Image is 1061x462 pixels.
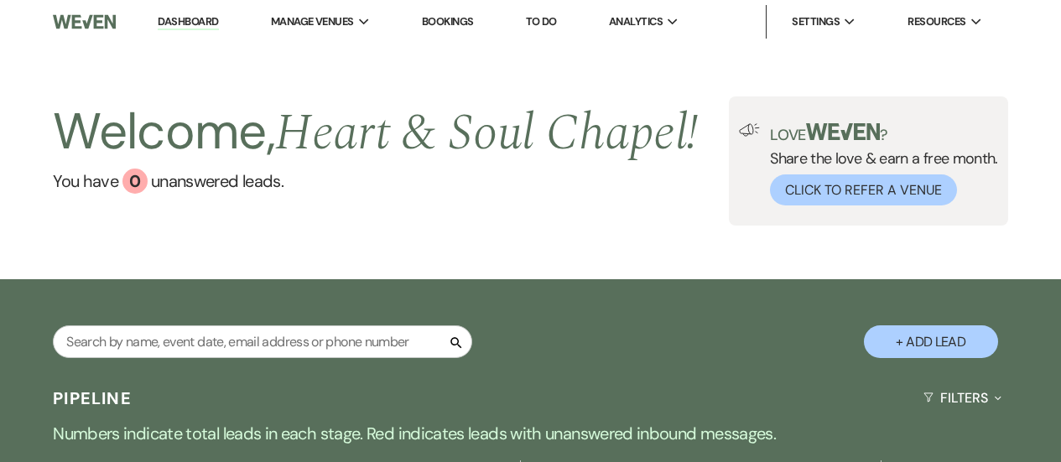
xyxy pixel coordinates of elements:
[53,4,115,39] img: Weven Logo
[53,169,698,194] a: You have 0 unanswered leads.
[53,96,698,169] h2: Welcome,
[122,169,148,194] div: 0
[792,13,840,30] span: Settings
[864,325,998,358] button: + Add Lead
[739,123,760,137] img: loud-speaker-illustration.svg
[275,95,698,172] span: Heart & Soul Chapel !
[806,123,881,140] img: weven-logo-green.svg
[770,123,998,143] p: Love ?
[917,376,1008,420] button: Filters
[53,387,132,410] h3: Pipeline
[158,14,218,30] a: Dashboard
[609,13,663,30] span: Analytics
[908,13,965,30] span: Resources
[53,325,472,358] input: Search by name, event date, email address or phone number
[770,174,957,205] button: Click to Refer a Venue
[760,123,998,205] div: Share the love & earn a free month.
[271,13,354,30] span: Manage Venues
[422,14,474,29] a: Bookings
[526,14,557,29] a: To Do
